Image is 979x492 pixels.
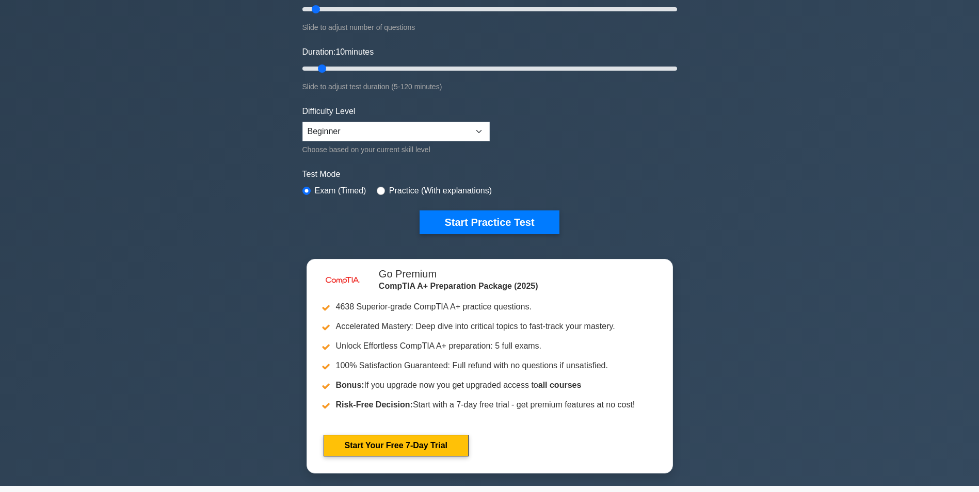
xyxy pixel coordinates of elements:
label: Difficulty Level [302,105,356,118]
label: Exam (Timed) [315,185,366,197]
label: Test Mode [302,168,677,181]
button: Start Practice Test [420,210,559,234]
a: Start Your Free 7-Day Trial [324,435,469,456]
div: Slide to adjust number of questions [302,21,677,34]
div: Slide to adjust test duration (5-120 minutes) [302,80,677,93]
label: Duration: minutes [302,46,374,58]
label: Practice (With explanations) [389,185,492,197]
div: Choose based on your current skill level [302,143,490,156]
span: 10 [335,47,345,56]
